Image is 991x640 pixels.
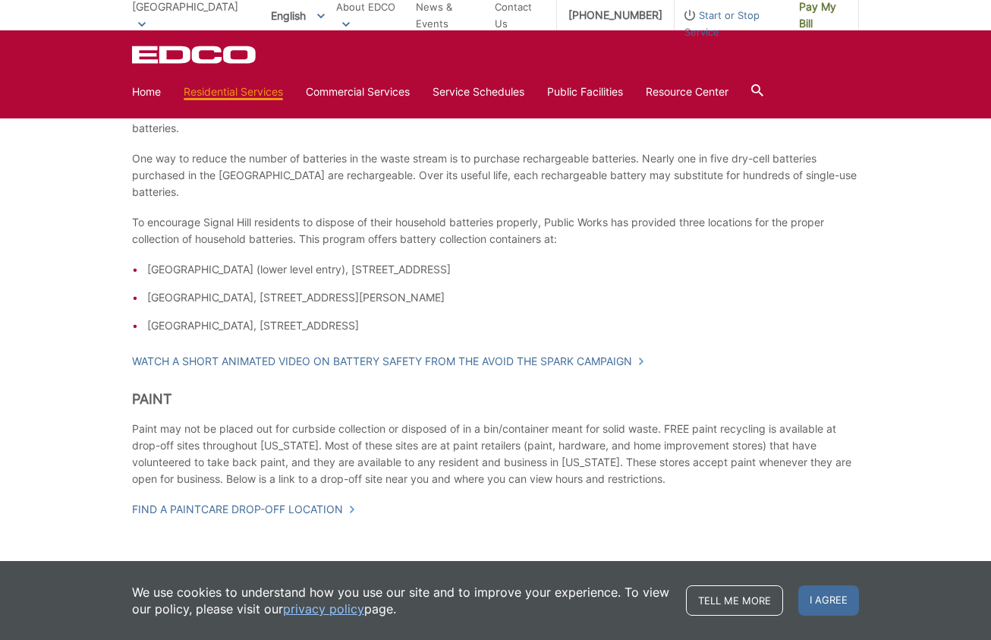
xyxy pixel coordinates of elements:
a: privacy policy [283,601,364,617]
a: Resource Center [646,84,728,100]
a: Commercial Services [306,84,410,100]
a: Home [132,84,161,100]
p: To encourage Signal Hill residents to dispose of their household batteries properly, Public Works... [132,214,859,247]
h2: Paint [132,391,859,408]
li: [GEOGRAPHIC_DATA], [STREET_ADDRESS] [147,317,859,334]
p: One way to reduce the number of batteries in the waste stream is to purchase rechargeable batteri... [132,150,859,200]
a: Residential Services [184,84,283,100]
a: Service Schedules [433,84,524,100]
span: I agree [798,585,859,616]
li: [GEOGRAPHIC_DATA], [STREET_ADDRESS][PERSON_NAME] [147,289,859,306]
p: We use cookies to understand how you use our site and to improve your experience. To view our pol... [132,584,671,617]
a: EDCD logo. Return to the homepage. [132,46,258,64]
p: Paint may not be placed out for curbside collection or disposed of in a bin/container meant for s... [132,421,859,487]
li: [GEOGRAPHIC_DATA] (lower level entry), [STREET_ADDRESS] [147,261,859,278]
a: Find a PaintCare drop-off location [132,501,356,518]
a: Public Facilities [547,84,623,100]
a: Watch a Short Animated Video on Battery Safety from the Avoid the Spark Campaign [132,353,645,370]
a: Tell me more [686,585,783,616]
span: English [260,3,336,28]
